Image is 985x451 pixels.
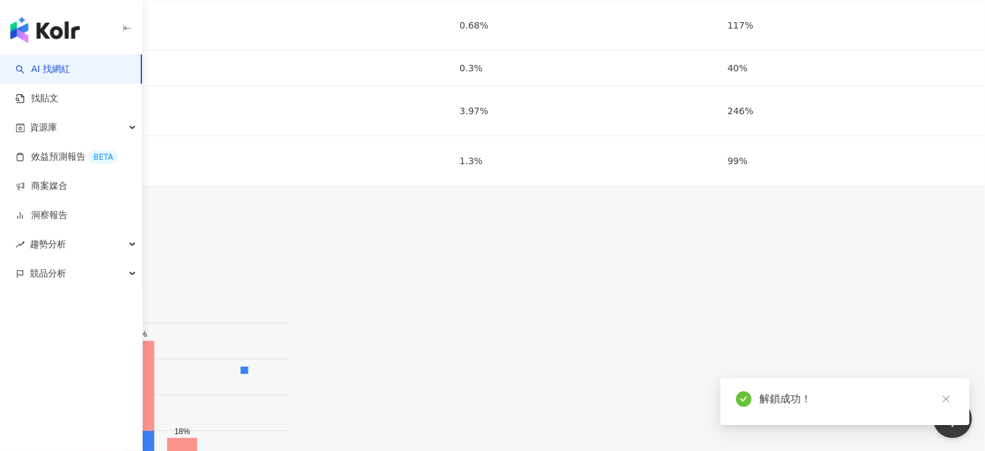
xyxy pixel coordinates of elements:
[16,240,25,249] span: rise
[460,106,488,116] span: 3.97%
[728,63,748,73] span: 40%
[16,63,70,76] a: searchAI 找網紅
[16,209,67,222] a: 洞察報告
[30,230,66,259] span: 趨勢分析
[460,63,483,73] span: 0.3%
[460,20,488,30] span: 0.68%
[759,391,954,407] div: 解鎖成功！
[460,156,483,166] span: 1.3%
[16,92,58,105] a: 找貼文
[728,156,748,166] span: 99%
[736,391,752,407] span: check-circle
[728,106,754,116] span: 246%
[30,259,66,288] span: 競品分析
[942,395,951,404] span: close
[16,151,118,164] a: 效益預測報告BETA
[16,180,67,193] a: 商案媒合
[10,17,80,43] img: logo
[30,113,57,142] span: 資源庫
[728,20,754,30] span: 117%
